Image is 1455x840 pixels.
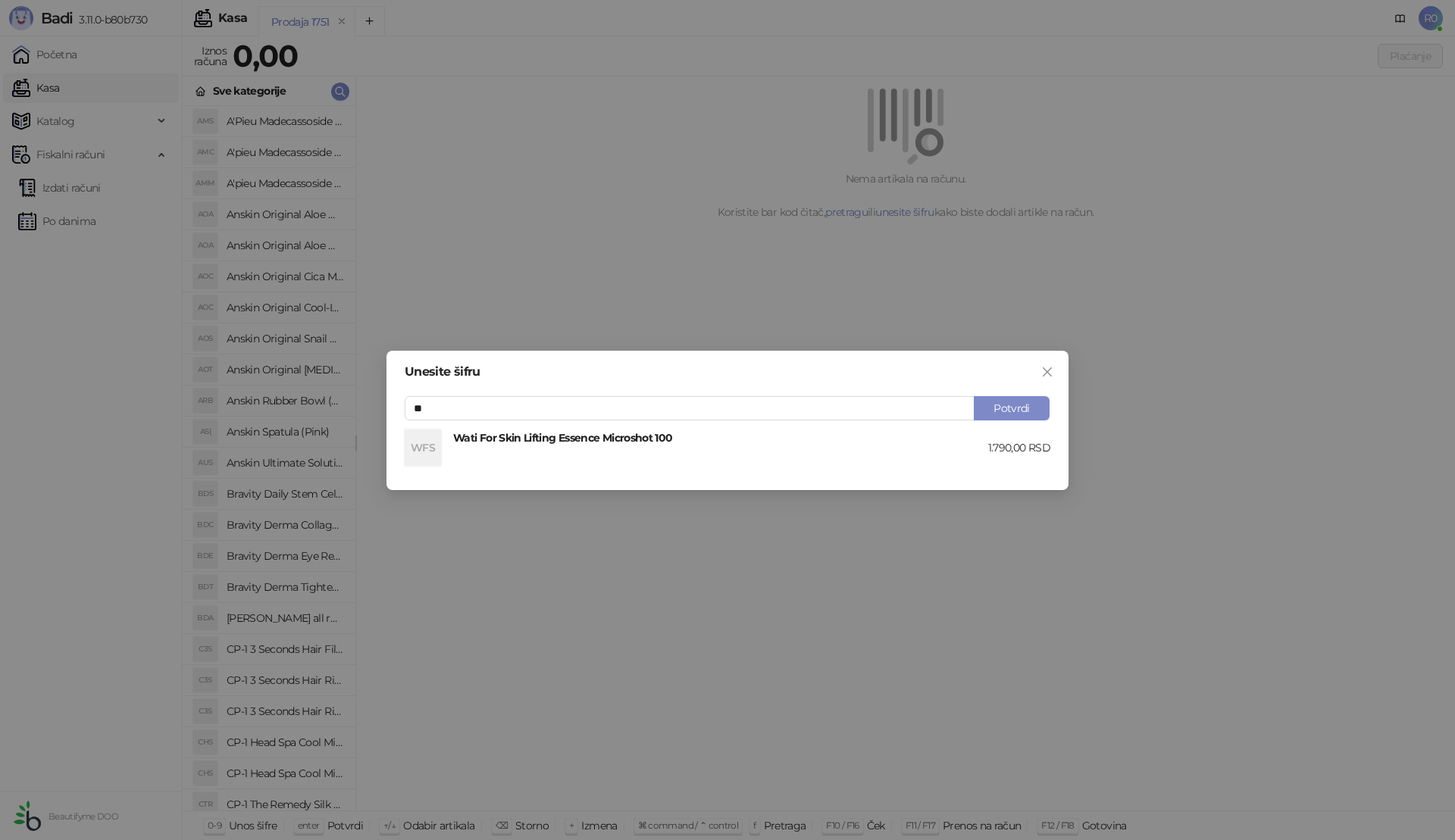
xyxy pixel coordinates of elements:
span: Zatvori [1035,366,1059,378]
span: close [1041,366,1053,378]
button: Close [1035,360,1059,384]
div: Unesite šifru [405,366,1050,378]
div: 1.790,00 RSD [988,439,1050,456]
h4: Wati For Skin Lifting Essence Microshot 100 [453,429,988,446]
button: Potvrdi [974,396,1050,420]
div: WFS [405,429,441,466]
